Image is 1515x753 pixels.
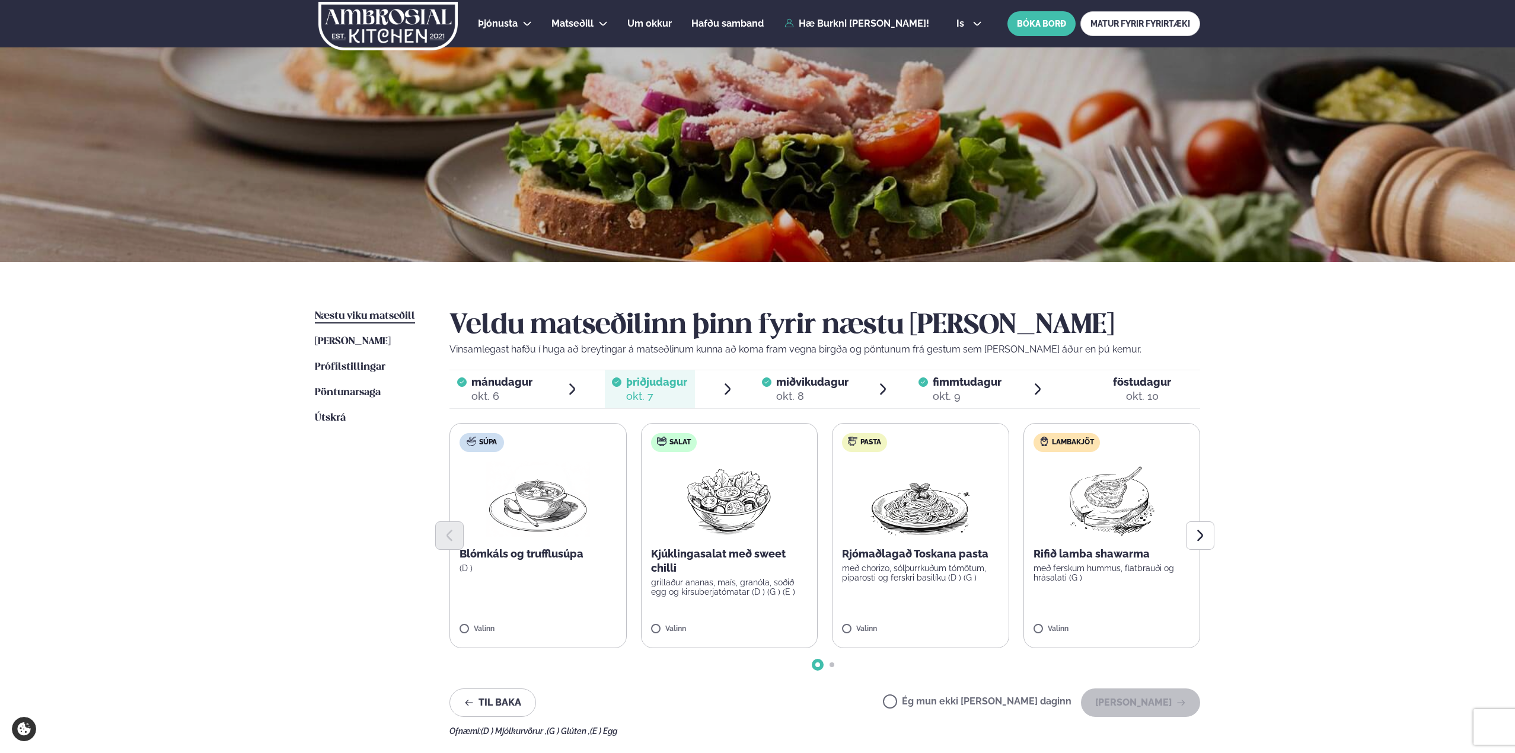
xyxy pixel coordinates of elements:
[627,18,672,29] span: Um okkur
[626,389,687,403] div: okt. 7
[956,19,968,28] span: is
[315,411,346,425] a: Útskrá
[449,726,1200,736] div: Ofnæmi:
[471,376,532,388] span: mánudagur
[1052,438,1094,447] span: Lambakjöt
[315,337,391,347] span: [PERSON_NAME]
[486,462,590,537] img: Soup.png
[315,387,381,398] span: Pöntunarsaga
[677,462,782,537] img: Salad.png
[1081,688,1200,717] button: [PERSON_NAME]
[860,438,881,447] span: Pasta
[315,413,346,423] span: Útskrá
[551,18,594,29] span: Matseðill
[830,662,834,667] span: Go to slide 2
[669,438,691,447] span: Salat
[776,376,849,388] span: miðvikudagur
[435,521,464,550] button: Previous slide
[691,18,764,29] span: Hafðu samband
[1007,11,1076,36] button: BÓKA BORÐ
[815,662,820,667] span: Go to slide 1
[842,547,999,561] p: Rjómaðlagað Toskana pasta
[651,578,808,597] p: grillaður ananas, maís, granóla, soðið egg og kirsuberjatómatar (D ) (G ) (E )
[691,17,764,31] a: Hafðu samband
[1113,376,1171,388] span: föstudagur
[657,437,666,446] img: salad.svg
[315,360,385,374] a: Prófílstillingar
[478,18,518,29] span: Þjónusta
[1186,521,1214,550] button: Next slide
[1034,547,1191,561] p: Rifið lamba shawarma
[12,717,36,741] a: Cookie settings
[449,309,1200,342] h2: Veldu matseðilinn þinn fyrir næstu [PERSON_NAME]
[551,17,594,31] a: Matseðill
[848,437,857,446] img: pasta.svg
[449,342,1200,357] p: Vinsamlegast hafðu í huga að breytingar á matseðlinum kunna að koma fram vegna birgða og pöntunum...
[842,563,999,582] p: með chorizo, sólþurrkuðum tómötum, piparosti og ferskri basilíku (D ) (G )
[933,376,1002,388] span: fimmtudagur
[947,19,991,28] button: is
[449,688,536,717] button: Til baka
[317,2,459,50] img: logo
[315,362,385,372] span: Prófílstillingar
[460,547,617,561] p: Blómkáls og trufflusúpa
[315,309,415,323] a: Næstu viku matseðill
[1034,563,1191,582] p: með ferskum hummus, flatbrauði og hrásalati (G )
[1113,389,1171,403] div: okt. 10
[471,389,532,403] div: okt. 6
[315,335,391,349] a: [PERSON_NAME]
[776,389,849,403] div: okt. 8
[460,563,617,573] p: (D )
[1039,437,1049,446] img: Lamb.svg
[651,547,808,575] p: Kjúklingasalat með sweet chilli
[590,726,617,736] span: (E ) Egg
[478,17,518,31] a: Þjónusta
[627,17,672,31] a: Um okkur
[315,311,415,321] span: Næstu viku matseðill
[479,438,497,447] span: Súpa
[481,726,547,736] span: (D ) Mjólkurvörur ,
[933,389,1002,403] div: okt. 9
[467,437,476,446] img: soup.svg
[315,386,381,400] a: Pöntunarsaga
[626,376,687,388] span: þriðjudagur
[1059,462,1164,537] img: Lamb-Meat.png
[1080,11,1200,36] a: MATUR FYRIR FYRIRTÆKI
[547,726,590,736] span: (G ) Glúten ,
[868,462,972,537] img: Spagetti.png
[784,18,929,29] a: Hæ Burkni [PERSON_NAME]!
